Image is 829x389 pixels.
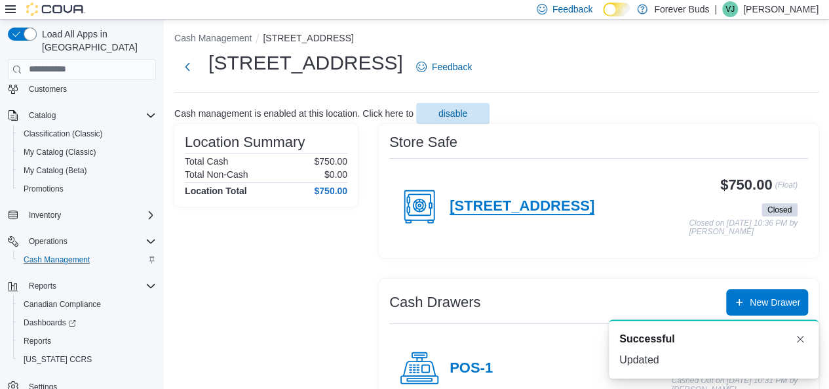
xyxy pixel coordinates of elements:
[314,186,347,196] h4: $750.00
[26,3,85,16] img: Cova
[324,169,347,180] p: $0.00
[18,126,156,142] span: Classification (Classic)
[18,333,156,349] span: Reports
[29,84,67,94] span: Customers
[174,54,201,80] button: Next
[411,54,477,80] a: Feedback
[24,336,51,346] span: Reports
[18,163,92,178] a: My Catalog (Beta)
[18,333,56,349] a: Reports
[24,108,156,123] span: Catalog
[3,277,161,295] button: Reports
[185,186,247,196] h4: Location Total
[24,207,66,223] button: Inventory
[13,161,161,180] button: My Catalog (Beta)
[24,108,61,123] button: Catalog
[24,81,72,97] a: Customers
[619,352,808,368] div: Updated
[775,177,798,201] p: (Float)
[438,107,467,120] span: disable
[263,33,353,43] button: [STREET_ADDRESS]
[654,1,709,17] p: Forever Buds
[389,134,457,150] h3: Store Safe
[3,206,161,224] button: Inventory
[18,181,69,197] a: Promotions
[3,79,161,98] button: Customers
[767,204,792,216] span: Closed
[29,281,56,291] span: Reports
[619,331,674,347] span: Successful
[603,16,604,17] span: Dark Mode
[24,317,76,328] span: Dashboards
[450,360,493,377] h4: POS-1
[174,108,414,119] p: Cash management is enabled at this location. Click here to
[18,252,95,268] a: Cash Management
[743,1,819,17] p: [PERSON_NAME]
[29,110,56,121] span: Catalog
[18,297,106,312] a: Canadian Compliance
[13,332,161,350] button: Reports
[185,134,305,150] h3: Location Summary
[185,169,248,180] h6: Total Non-Cash
[13,314,161,332] a: Dashboards
[726,289,808,316] button: New Drawer
[18,252,156,268] span: Cash Management
[725,1,735,17] span: VJ
[552,3,592,16] span: Feedback
[18,297,156,312] span: Canadian Compliance
[619,331,808,347] div: Notification
[714,1,717,17] p: |
[18,315,156,331] span: Dashboards
[24,234,156,249] span: Operations
[185,156,228,167] h6: Total Cash
[13,125,161,143] button: Classification (Classic)
[689,219,798,237] p: Closed on [DATE] 10:36 PM by [PERSON_NAME]
[18,315,81,331] a: Dashboards
[24,354,92,365] span: [US_STATE] CCRS
[24,81,156,97] span: Customers
[432,60,472,73] span: Feedback
[792,331,808,347] button: Dismiss toast
[24,299,101,310] span: Canadian Compliance
[13,180,161,198] button: Promotions
[174,31,819,47] nav: An example of EuiBreadcrumbs
[18,126,108,142] a: Classification (Classic)
[24,147,96,157] span: My Catalog (Classic)
[24,129,103,139] span: Classification (Classic)
[389,295,480,310] h3: Cash Drawers
[13,143,161,161] button: My Catalog (Classic)
[29,236,67,247] span: Operations
[750,296,800,309] span: New Drawer
[29,210,61,220] span: Inventory
[720,177,772,193] h3: $750.00
[18,352,156,367] span: Washington CCRS
[18,181,156,197] span: Promotions
[24,207,156,223] span: Inventory
[603,3,630,16] input: Dark Mode
[450,198,594,215] h4: [STREET_ADDRESS]
[722,1,738,17] div: Vish Joshi
[416,103,490,124] button: disable
[24,278,156,294] span: Reports
[18,163,156,178] span: My Catalog (Beta)
[37,28,156,54] span: Load All Apps in [GEOGRAPHIC_DATA]
[208,50,403,76] h1: [STREET_ADDRESS]
[18,352,97,367] a: [US_STATE] CCRS
[24,255,90,265] span: Cash Management
[13,251,161,269] button: Cash Management
[24,234,73,249] button: Operations
[3,106,161,125] button: Catalog
[24,165,87,176] span: My Catalog (Beta)
[24,184,64,194] span: Promotions
[3,232,161,251] button: Operations
[13,350,161,369] button: [US_STATE] CCRS
[18,144,102,160] a: My Catalog (Classic)
[314,156,347,167] p: $750.00
[24,278,62,294] button: Reports
[18,144,156,160] span: My Catalog (Classic)
[174,33,252,43] button: Cash Management
[13,295,161,314] button: Canadian Compliance
[762,203,798,216] span: Closed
